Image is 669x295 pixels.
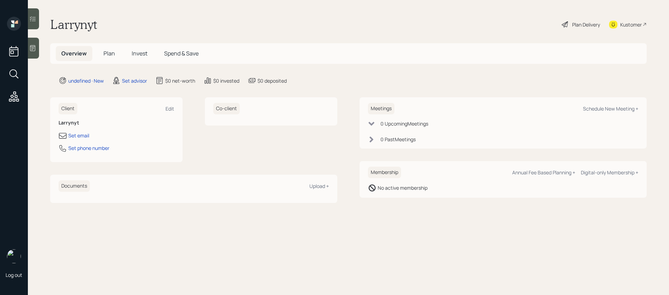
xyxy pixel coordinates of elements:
span: Plan [103,50,115,57]
h6: Documents [59,180,90,192]
h6: Membership [368,167,401,178]
div: Log out [6,272,22,278]
div: Schedule New Meeting + [583,105,638,112]
div: 0 Past Meeting s [380,136,416,143]
div: Upload + [309,183,329,189]
div: Set advisor [122,77,147,84]
div: $0 deposited [257,77,287,84]
div: Digital-only Membership + [581,169,638,176]
div: Set phone number [68,144,109,152]
h6: Meetings [368,103,394,114]
div: $0 net-worth [165,77,195,84]
div: undefined · New [68,77,104,84]
div: Edit [166,105,174,112]
h6: Client [59,103,77,114]
span: Overview [61,50,87,57]
div: $0 invested [213,77,239,84]
div: No active membership [378,184,428,191]
div: Annual Fee Based Planning + [512,169,575,176]
h6: Larrynyt [59,120,174,126]
img: retirable_logo.png [7,249,21,263]
div: Kustomer [620,21,642,28]
span: Spend & Save [164,50,199,57]
div: 0 Upcoming Meeting s [380,120,428,127]
span: Invest [132,50,147,57]
div: Plan Delivery [572,21,600,28]
h6: Co-client [213,103,240,114]
div: Set email [68,132,89,139]
h1: Larrynyt [50,17,97,32]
